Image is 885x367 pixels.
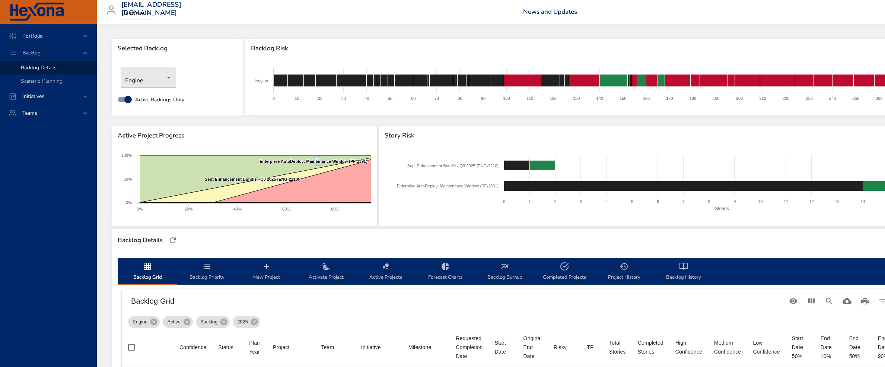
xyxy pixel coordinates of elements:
[643,96,650,101] text: 160
[321,343,334,352] div: Sort
[196,316,230,328] div: Backlog
[273,343,290,352] div: Project
[163,316,192,328] div: Active
[783,96,789,101] text: 220
[118,132,371,139] span: Active Project Progress
[249,338,261,356] div: Sort
[708,199,710,204] text: 8
[792,334,809,361] div: Start Date 50%
[526,96,533,101] text: 110
[121,7,153,19] div: Raintree
[758,199,763,204] text: 10
[218,343,237,352] span: Status
[860,199,865,204] text: 14
[599,262,649,282] span: Project History
[821,334,837,361] div: End Date 10%
[733,199,736,204] text: 9
[713,96,720,101] text: 190
[554,343,575,352] span: Risky
[273,343,309,352] span: Project
[529,199,531,204] text: 1
[682,199,685,204] text: 7
[321,343,349,352] span: Team
[876,96,883,101] text: 260
[609,338,626,356] div: Sort
[690,96,696,101] text: 180
[397,184,499,188] text: Enterprise AutoDeploy: Maintenance Window (PF-1391)
[495,338,512,356] div: Sort
[360,262,411,282] span: Active Projects
[301,262,351,282] span: Activate Project
[657,199,659,204] text: 6
[407,164,499,168] text: Sept Enhancement Bundle - Q3 2025 (ENG-2210)
[121,1,181,17] h3: [EMAIL_ADDRESS][DOMAIN_NAME]
[233,207,242,211] text: 40%
[620,96,627,101] text: 150
[205,177,299,181] text: Sept Enhancement Bundle - Q3 2025 (ENG-2210)
[282,207,290,211] text: 60%
[856,292,874,310] button: Print
[185,207,193,211] text: 20%
[233,318,252,326] span: 2025
[715,206,729,211] text: Stories
[675,338,702,356] div: High Confidence
[331,207,339,211] text: 80%
[760,96,766,101] text: 210
[218,343,233,352] div: Status
[638,338,663,356] div: Completed Stories
[361,343,397,352] span: Initiative
[361,343,381,352] div: Sort
[784,199,788,204] text: 11
[539,262,590,282] span: Completed Projects
[480,262,530,282] span: Backlog Burnup
[16,49,47,56] span: Backlog
[179,343,206,352] span: Confidence
[523,7,577,16] a: News and Updates
[456,334,483,361] span: Requested Completion Date
[736,96,743,101] text: 200
[218,343,233,352] div: Sort
[21,64,57,71] span: Backlog Details
[495,338,512,356] div: Start Date
[587,343,593,352] div: Sort
[523,334,542,361] div: Sort
[128,316,160,328] div: Engine
[829,96,836,101] text: 240
[573,96,580,101] text: 130
[456,334,483,361] div: Sort
[714,338,741,356] div: Medium Confidence
[675,338,702,356] div: Sort
[849,334,866,361] div: End Date 50%
[554,343,567,352] div: Risky
[163,318,185,326] span: Active
[658,262,709,282] span: Backlog History
[587,343,597,352] span: TP
[503,199,505,204] text: 0
[249,338,261,356] div: Plan Year
[388,96,392,101] text: 50
[523,334,542,361] div: Original End Date
[126,200,132,205] text: 0%
[503,96,510,101] text: 100
[408,343,431,352] div: Sort
[835,199,839,204] text: 13
[137,207,143,211] text: 0%
[321,343,334,352] div: Team
[458,96,462,101] text: 80
[631,199,633,204] text: 5
[554,199,556,204] text: 2
[420,262,471,282] span: Forecast Charts
[167,235,178,246] button: Refresh Page
[820,292,838,310] button: Search
[411,96,416,101] text: 60
[753,338,780,356] div: Sort
[135,96,184,104] span: Active Backlogs Only
[118,45,238,52] span: Selected Backlog
[481,96,486,101] text: 90
[121,153,132,158] text: 100%
[838,292,856,310] button: Download CSV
